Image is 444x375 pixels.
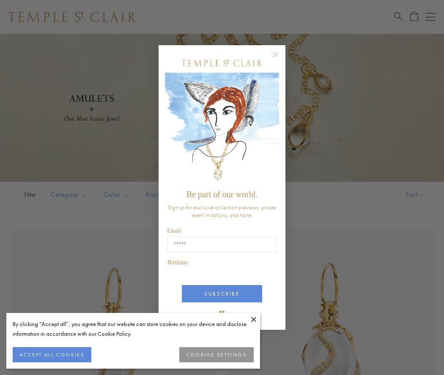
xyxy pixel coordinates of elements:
[186,190,258,199] span: Be part of our world.
[179,347,254,362] button: COOKIES SETTINGS
[182,285,262,302] button: SUBSCRIBE
[165,73,279,185] img: c4a9eb12-d91a-4d4a-8ee0-386386f4f338.jpeg
[214,304,230,321] img: TSC
[13,319,254,339] div: By clicking “Accept all”, you agree that our website can store cookies on your device and disclos...
[274,54,285,64] button: Close dialog
[168,204,276,219] span: Sign up for exclusive collection previews, private event invitations, and more.
[182,60,262,66] img: Temple St. Clair
[13,347,91,362] button: ACCEPT ALL COOKIES
[167,228,181,234] span: Email
[167,236,277,253] input: Email
[167,259,188,266] span: Birthday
